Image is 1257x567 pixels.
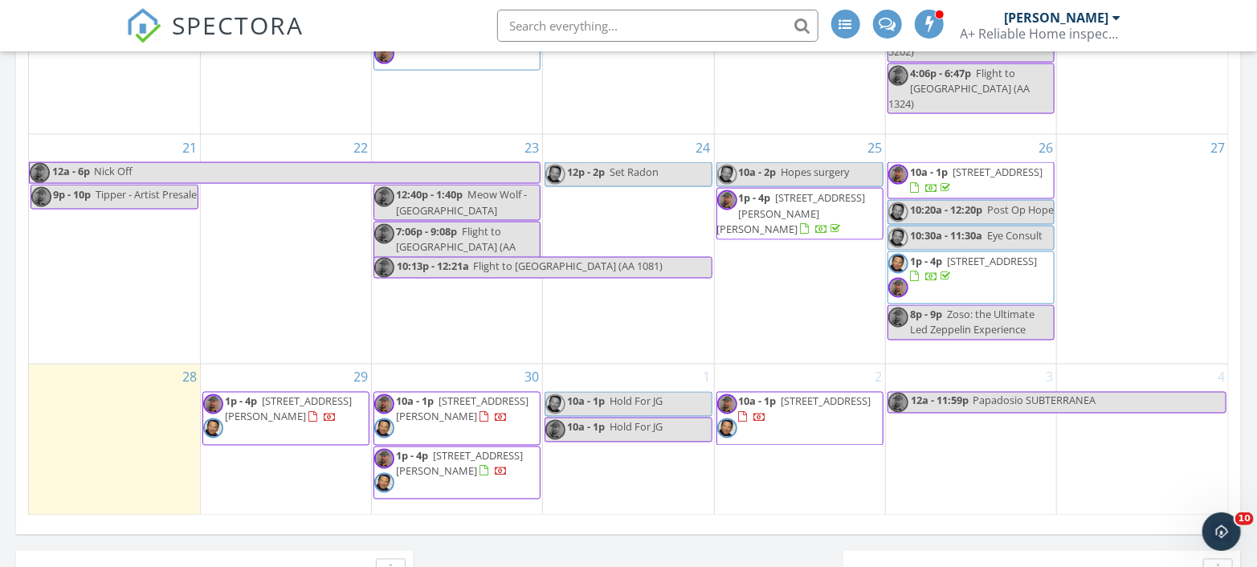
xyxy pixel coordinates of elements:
span: Set Radon [610,165,659,179]
td: Go to September 28, 2025 [29,365,200,516]
a: Go to September 23, 2025 [521,135,542,161]
img: The Best Home Inspection Software - Spectora [126,8,161,43]
a: 10a - 1p [STREET_ADDRESS] [739,394,871,424]
a: Go to September 27, 2025 [1207,135,1228,161]
a: Go to September 22, 2025 [350,135,371,161]
a: 10a - 1p [STREET_ADDRESS] [888,162,1055,198]
span: [STREET_ADDRESS] [953,165,1043,179]
span: 9p - 10p [53,187,91,202]
a: 1p - 4p [STREET_ADDRESS] [910,254,1037,283]
td: Go to September 22, 2025 [200,135,371,365]
img: nick_new_pix_2.jpg [374,449,394,469]
a: 1p - 4p [STREET_ADDRESS][PERSON_NAME][PERSON_NAME] [717,190,866,235]
span: 10:30a - 11:30a [910,228,982,243]
img: nick_new_pix_2.jpg [31,187,51,207]
span: 10 [1235,512,1254,525]
span: [STREET_ADDRESS] [782,394,871,409]
span: Meow Wolf - [GEOGRAPHIC_DATA] [396,187,527,217]
span: 12a - 6p [51,163,91,183]
iframe: Intercom live chat [1202,512,1241,551]
img: steves_picture.jpg [203,418,223,439]
span: Hold For JG [610,394,663,409]
span: [STREET_ADDRESS][PERSON_NAME] [396,449,523,479]
a: Go to September 21, 2025 [179,135,200,161]
a: Go to October 3, 2025 [1043,365,1056,390]
a: 1p - 4p [STREET_ADDRESS][PERSON_NAME][PERSON_NAME] [716,188,884,240]
img: steves_picture.jpg [888,228,908,248]
span: 8p - 9p [910,308,942,322]
span: Hopes surgery [782,165,850,179]
img: nick_new_pix_2.jpg [374,187,394,207]
a: 1p - 4p [STREET_ADDRESS][PERSON_NAME] [202,392,369,445]
img: steves_picture.jpg [888,202,908,222]
img: steves_picture.jpg [374,418,394,439]
a: 1p - 4p [STREET_ADDRESS][PERSON_NAME] [225,394,352,424]
span: 1p - 4p [739,190,771,205]
a: SPECTORA [126,22,304,55]
td: Go to September 26, 2025 [885,135,1056,365]
span: 10a - 1p [739,394,777,409]
span: Papadosio SUBTERRANEA [973,394,1096,408]
img: nick_new_pix_2.jpg [888,308,908,328]
a: 1p - 4p [STREET_ADDRESS][PERSON_NAME] [373,447,541,500]
a: 1p - 4p [STREET_ADDRESS] [888,251,1055,304]
img: steves_picture.jpg [888,254,908,274]
div: [PERSON_NAME] [1005,10,1109,26]
a: Go to September 29, 2025 [350,365,371,390]
td: Go to September 30, 2025 [372,365,543,516]
td: Go to September 29, 2025 [200,365,371,516]
span: SPECTORA [173,8,304,42]
span: 4:06p - 6:47p [910,66,971,80]
span: 1p - 4p [225,394,257,409]
span: Flight to [GEOGRAPHIC_DATA] (AA 1081) [473,259,663,273]
a: Go to September 25, 2025 [864,135,885,161]
span: Post Op Hope [987,202,1054,217]
img: nick_new_pix_2.jpg [717,190,737,210]
img: steves_picture.jpg [717,418,737,439]
img: nick_new_pix_2.jpg [374,394,394,414]
span: [STREET_ADDRESS][PERSON_NAME] [396,394,529,424]
span: 12:40p - 1:40p [396,187,463,202]
td: Go to October 3, 2025 [885,365,1056,516]
a: Go to September 30, 2025 [521,365,542,390]
td: Go to October 1, 2025 [543,365,714,516]
span: 1p - 4p [910,254,942,268]
a: 10a - 1p [STREET_ADDRESS] [716,392,884,445]
img: nick_new_pix_2.jpg [374,44,394,64]
span: 10a - 1p [396,394,434,409]
span: 10:20a - 12:20p [910,202,982,217]
img: nick_new_pix_2.jpg [888,278,908,298]
span: [STREET_ADDRESS][PERSON_NAME] [225,394,352,424]
span: Flight to [GEOGRAPHIC_DATA] (AA 3215) [374,224,516,269]
td: Go to October 4, 2025 [1057,365,1228,516]
td: Go to September 27, 2025 [1057,135,1228,365]
a: Go to September 24, 2025 [693,135,714,161]
a: Go to October 1, 2025 [700,365,714,390]
span: [STREET_ADDRESS] [947,254,1037,268]
input: Search everything... [497,10,818,42]
div: A+ Reliable Home inspections LLC [961,26,1121,42]
img: steves_picture.jpg [545,394,565,414]
span: 10:13p - 12:21a [396,258,470,278]
span: Zoso: the Ultimate Led Zeppelin Experience [910,308,1035,337]
img: steves_picture.jpg [717,165,737,185]
span: 7:06p - 9:08p [396,224,457,239]
img: nick_new_pix_2.jpg [374,258,394,278]
a: 10a - 1p [STREET_ADDRESS][PERSON_NAME] [396,394,529,424]
span: Nick Off [94,164,133,178]
a: 1p - 4p [STREET_ADDRESS][PERSON_NAME] [396,449,523,479]
span: Flight to [GEOGRAPHIC_DATA] (AA 1324) [888,66,1030,111]
td: Go to October 2, 2025 [714,365,885,516]
td: Go to September 24, 2025 [543,135,714,365]
span: 10a - 2p [739,165,777,179]
span: 10a - 1p [567,394,605,409]
span: Hold For JG [610,420,663,434]
span: 1p - 4p [396,449,428,463]
span: Tipper - Artist Presale [96,187,197,202]
img: nick_new_pix_2.jpg [374,224,394,244]
img: nick_new_pix_2.jpg [888,393,908,413]
a: 10a - 1p [STREET_ADDRESS] [910,165,1043,194]
td: Go to September 23, 2025 [372,135,543,365]
span: 12a - 11:59p [910,393,969,413]
span: [STREET_ADDRESS][PERSON_NAME][PERSON_NAME] [717,190,866,235]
